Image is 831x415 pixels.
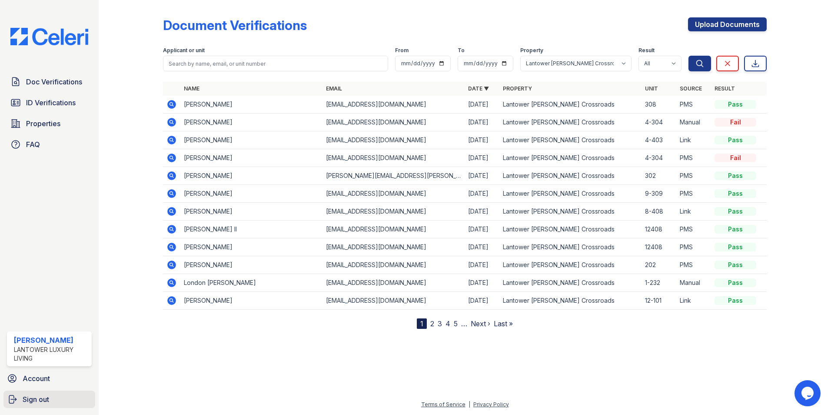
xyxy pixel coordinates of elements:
td: Link [676,292,711,310]
td: Lantower [PERSON_NAME] Crossroads [499,131,642,149]
td: [DATE] [465,96,499,114]
td: [DATE] [465,149,499,167]
a: FAQ [7,136,92,153]
a: Property [503,85,532,92]
td: Link [676,203,711,221]
td: Lantower [PERSON_NAME] Crossroads [499,185,642,203]
div: Pass [715,171,756,180]
td: [EMAIL_ADDRESS][DOMAIN_NAME] [322,96,465,114]
td: [DATE] [465,221,499,238]
td: [DATE] [465,167,499,185]
a: Privacy Policy [473,401,509,408]
a: 2 [430,319,434,328]
div: Lantower Luxury Living [14,345,88,363]
input: Search by name, email, or unit number [163,56,388,71]
div: Pass [715,296,756,305]
td: 12-101 [642,292,676,310]
td: [PERSON_NAME] [180,185,322,203]
label: Result [638,47,655,54]
td: [DATE] [465,274,499,292]
td: 12408 [642,238,676,256]
td: [PERSON_NAME] [180,203,322,221]
td: PMS [676,167,711,185]
td: [PERSON_NAME][EMAIL_ADDRESS][PERSON_NAME][DOMAIN_NAME] [322,167,465,185]
td: [EMAIL_ADDRESS][DOMAIN_NAME] [322,256,465,274]
div: Pass [715,261,756,269]
a: Name [184,85,199,92]
td: 1-232 [642,274,676,292]
td: Lantower [PERSON_NAME] Crossroads [499,221,642,238]
td: [PERSON_NAME] [180,149,322,167]
td: Lantower [PERSON_NAME] Crossroads [499,96,642,114]
td: [PERSON_NAME] [180,238,322,256]
td: Lantower [PERSON_NAME] Crossroads [499,149,642,167]
td: [EMAIL_ADDRESS][DOMAIN_NAME] [322,274,465,292]
td: [PERSON_NAME] [180,292,322,310]
div: Pass [715,278,756,287]
img: CE_Logo_Blue-a8612792a0a2168367f1c8372b55b34899dd931a85d93a1a3d3e32e68fde9ad4.png [3,28,95,45]
td: Manual [676,114,711,131]
td: 302 [642,167,676,185]
td: PMS [676,238,711,256]
td: [EMAIL_ADDRESS][DOMAIN_NAME] [322,185,465,203]
td: [EMAIL_ADDRESS][DOMAIN_NAME] [322,131,465,149]
td: 8-408 [642,203,676,221]
td: PMS [676,149,711,167]
a: 5 [454,319,458,328]
td: 202 [642,256,676,274]
div: Pass [715,225,756,234]
td: Lantower [PERSON_NAME] Crossroads [499,256,642,274]
div: Pass [715,243,756,251]
td: [DATE] [465,131,499,149]
div: Document Verifications [163,17,307,33]
td: Lantower [PERSON_NAME] Crossroads [499,203,642,221]
a: Source [680,85,702,92]
td: [PERSON_NAME] II [180,221,322,238]
td: PMS [676,96,711,114]
td: [PERSON_NAME] [180,167,322,185]
div: | [469,401,470,408]
td: [PERSON_NAME] [180,96,322,114]
a: Sign out [3,391,95,408]
td: PMS [676,185,711,203]
td: [EMAIL_ADDRESS][DOMAIN_NAME] [322,114,465,131]
td: 4-304 [642,149,676,167]
a: 3 [438,319,442,328]
td: Lantower [PERSON_NAME] Crossroads [499,114,642,131]
div: Fail [715,118,756,127]
td: [PERSON_NAME] [180,131,322,149]
td: PMS [676,256,711,274]
td: [DATE] [465,292,499,310]
td: Lantower [PERSON_NAME] Crossroads [499,167,642,185]
label: Applicant or unit [163,47,205,54]
td: 9-309 [642,185,676,203]
td: 4-403 [642,131,676,149]
a: Next › [471,319,490,328]
td: [EMAIL_ADDRESS][DOMAIN_NAME] [322,203,465,221]
td: 308 [642,96,676,114]
td: Lantower [PERSON_NAME] Crossroads [499,292,642,310]
div: Pass [715,100,756,109]
a: Unit [645,85,658,92]
td: Link [676,131,711,149]
a: Properties [7,115,92,132]
a: Upload Documents [688,17,767,31]
a: Email [326,85,342,92]
label: Property [520,47,543,54]
div: 1 [417,318,427,329]
label: From [395,47,409,54]
a: Terms of Service [421,401,465,408]
td: [PERSON_NAME] [180,114,322,131]
td: Manual [676,274,711,292]
div: Pass [715,207,756,216]
td: London [PERSON_NAME] [180,274,322,292]
span: Account [23,373,50,384]
td: [EMAIL_ADDRESS][DOMAIN_NAME] [322,149,465,167]
span: Sign out [23,394,49,405]
td: [EMAIL_ADDRESS][DOMAIN_NAME] [322,238,465,256]
td: [DATE] [465,114,499,131]
td: [DATE] [465,185,499,203]
a: Date ▼ [468,85,489,92]
a: Account [3,370,95,387]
